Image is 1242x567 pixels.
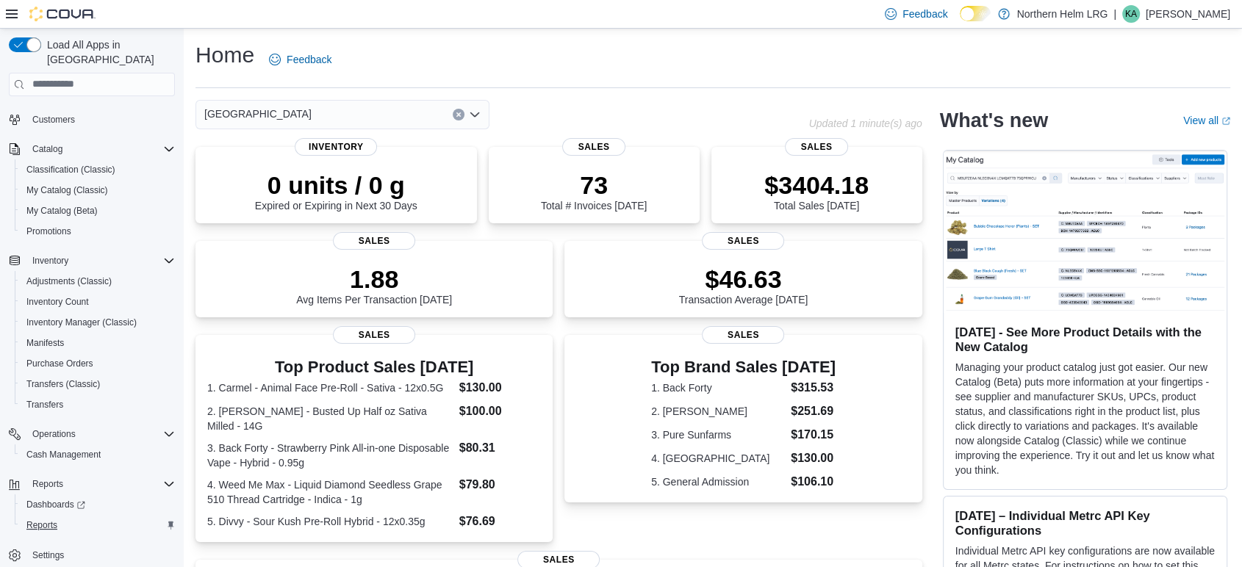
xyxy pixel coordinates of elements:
[21,496,91,513] a: Dashboards
[21,223,77,240] a: Promotions
[295,138,377,156] span: Inventory
[21,516,175,534] span: Reports
[255,170,417,200] p: 0 units / 0 g
[960,6,991,21] input: Dark Mode
[902,7,947,21] span: Feedback
[207,441,453,470] dt: 3. Back Forty - Strawberry Pink All-in-one Disposable Vape - Hybrid - 0.95g
[26,519,57,531] span: Reports
[459,476,542,494] dd: $79.80
[26,205,98,217] span: My Catalog (Beta)
[26,252,175,270] span: Inventory
[21,293,95,311] a: Inventory Count
[702,326,784,344] span: Sales
[21,161,121,178] a: Classification (Classic)
[955,325,1215,354] h3: [DATE] - See More Product Details with the New Catalog
[26,546,175,564] span: Settings
[21,272,118,290] a: Adjustments (Classic)
[26,110,175,129] span: Customers
[21,272,175,290] span: Adjustments (Classic)
[21,375,106,393] a: Transfers (Classic)
[26,184,108,196] span: My Catalog (Classic)
[26,425,175,443] span: Operations
[808,118,922,129] p: Updated 1 minute(s) ago
[26,475,69,493] button: Reports
[26,337,64,349] span: Manifests
[21,334,70,352] a: Manifests
[26,317,137,328] span: Inventory Manager (Classic)
[459,402,542,420] dd: $100.00
[287,52,331,67] span: Feedback
[21,314,143,331] a: Inventory Manager (Classic)
[21,446,175,463] span: Cash Management
[26,164,115,176] span: Classification (Classic)
[32,114,75,126] span: Customers
[207,477,453,507] dt: 4. Weed Me Max - Liquid Diamond Seedless Grape 510 Thread Cartridge - Indica - 1g
[651,451,785,466] dt: 4. [GEOGRAPHIC_DATA]
[207,380,453,395] dt: 1. Carmel - Animal Face Pre-Roll - Sativa - 12x0.5G
[207,404,453,433] dt: 2. [PERSON_NAME] - Busted Up Half oz Sativa Milled - 14G
[541,170,647,200] p: 73
[21,223,175,240] span: Promotions
[21,396,69,413] a: Transfers
[453,109,464,120] button: Clear input
[791,402,836,420] dd: $251.69
[15,180,181,201] button: My Catalog (Classic)
[15,159,181,180] button: Classification (Classic)
[333,326,415,344] span: Sales
[26,475,175,493] span: Reports
[21,202,175,220] span: My Catalog (Beta)
[26,399,63,411] span: Transfers
[469,109,481,120] button: Open list of options
[32,549,64,561] span: Settings
[651,358,836,376] h3: Top Brand Sales [DATE]
[26,296,89,308] span: Inventory Count
[21,446,107,463] a: Cash Management
[255,170,417,212] div: Expired or Expiring in Next 30 Days
[32,428,76,440] span: Operations
[1221,117,1230,126] svg: External link
[26,449,101,461] span: Cash Management
[702,232,784,250] span: Sales
[21,355,99,372] a: Purchase Orders
[21,375,175,393] span: Transfers (Classic)
[459,513,542,530] dd: $76.69
[15,312,181,333] button: Inventory Manager (Classic)
[21,202,104,220] a: My Catalog (Beta)
[15,333,181,353] button: Manifests
[15,515,181,535] button: Reports
[955,360,1215,477] p: Managing your product catalog just got easier. Our new Catalog (Beta) puts more information at yo...
[651,404,785,419] dt: 2. [PERSON_NAME]
[21,396,175,413] span: Transfers
[21,181,175,199] span: My Catalog (Classic)
[195,40,254,70] h1: Home
[15,353,181,374] button: Purchase Orders
[32,143,62,155] span: Catalog
[764,170,869,200] p: $3404.18
[26,546,70,564] a: Settings
[15,292,181,312] button: Inventory Count
[21,161,175,178] span: Classification (Classic)
[15,221,181,242] button: Promotions
[296,264,452,294] p: 1.88
[207,358,541,376] h3: Top Product Sales [DATE]
[651,427,785,442] dt: 3. Pure Sunfarms
[15,444,181,465] button: Cash Management
[15,394,181,415] button: Transfers
[651,380,785,395] dt: 1. Back Forty
[296,264,452,306] div: Avg Items Per Transaction [DATE]
[1183,115,1230,126] a: View allExternal link
[32,478,63,490] span: Reports
[1122,5,1140,23] div: Kyle Agnew
[1017,5,1108,23] p: Northern Helm LRG
[791,379,836,397] dd: $315.53
[785,138,848,156] span: Sales
[791,449,836,467] dd: $130.00
[26,252,74,270] button: Inventory
[26,378,100,390] span: Transfers (Classic)
[21,314,175,331] span: Inventory Manager (Classic)
[333,232,415,250] span: Sales
[15,374,181,394] button: Transfers (Classic)
[26,499,85,510] span: Dashboards
[955,508,1215,538] h3: [DATE] – Individual Metrc API Key Configurations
